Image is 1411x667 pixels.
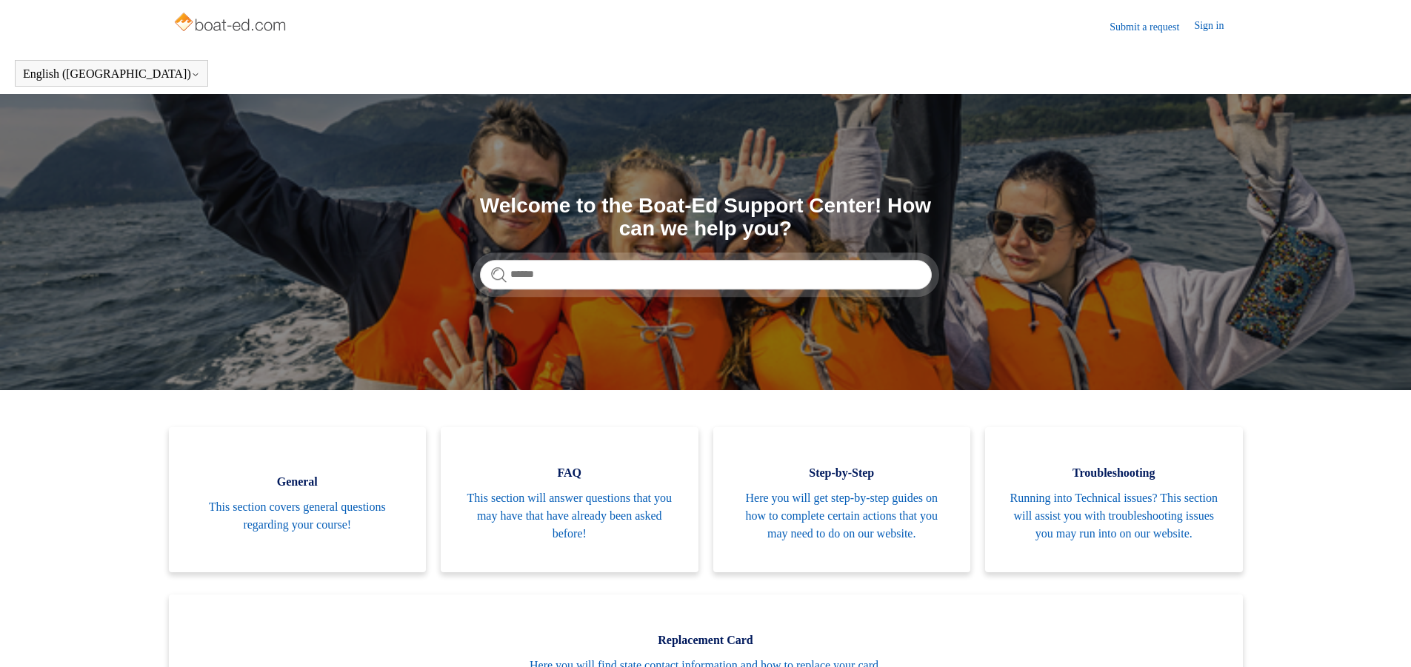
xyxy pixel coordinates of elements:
div: Live chat [1361,617,1400,656]
span: Running into Technical issues? This section will assist you with troubleshooting issues you may r... [1007,489,1221,543]
a: Step-by-Step Here you will get step-by-step guides on how to complete certain actions that you ma... [713,427,971,572]
span: General [191,473,404,491]
span: FAQ [463,464,676,482]
a: FAQ This section will answer questions that you may have that have already been asked before! [441,427,698,572]
span: Troubleshooting [1007,464,1221,482]
a: General This section covers general questions regarding your course! [169,427,427,572]
h1: Welcome to the Boat-Ed Support Center! How can we help you? [480,195,932,241]
a: Sign in [1194,18,1238,36]
button: English ([GEOGRAPHIC_DATA]) [23,67,200,81]
span: Replacement Card [191,631,1221,649]
span: This section will answer questions that you may have that have already been asked before! [463,489,676,543]
img: Boat-Ed Help Center home page [173,9,290,38]
span: Here you will get step-by-step guides on how to complete certain actions that you may need to do ... [735,489,949,543]
span: This section covers general questions regarding your course! [191,498,404,534]
a: Submit a request [1110,19,1194,35]
span: Step-by-Step [735,464,949,482]
input: Search [480,260,932,289]
a: Troubleshooting Running into Technical issues? This section will assist you with troubleshooting ... [985,427,1243,572]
